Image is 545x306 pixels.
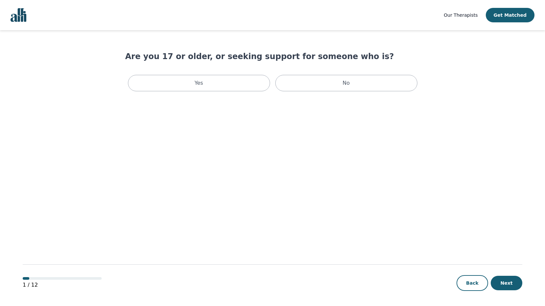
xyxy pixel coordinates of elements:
[444,11,478,19] a: Our Therapists
[343,79,350,87] p: No
[11,8,26,22] img: alli logo
[486,8,534,22] button: Get Matched
[125,51,420,62] h1: Are you 17 or older, or seeking support for someone who is?
[457,275,488,291] button: Back
[23,281,102,289] p: 1 / 12
[491,276,522,290] button: Next
[444,12,478,18] span: Our Therapists
[195,79,203,87] p: Yes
